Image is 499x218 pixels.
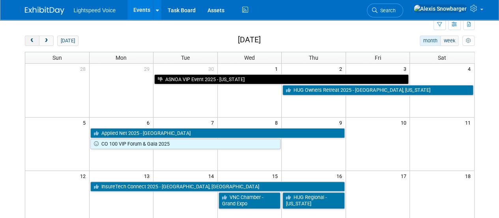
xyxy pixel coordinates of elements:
a: Search [367,4,403,17]
span: 10 [400,118,409,127]
span: 8 [274,118,281,127]
a: HUG Owners Retreat 2025 - [GEOGRAPHIC_DATA], [US_STATE] [282,85,473,95]
span: 3 [402,64,409,74]
span: 5 [82,118,89,127]
i: Personalize Calendar [466,38,471,44]
span: 6 [146,118,153,127]
span: 16 [336,171,346,181]
button: week [440,36,458,46]
span: 9 [338,118,346,127]
span: 29 [143,64,153,74]
button: month [420,36,441,46]
span: Sat [438,55,446,61]
a: CO 100 VIP Forum & Gala 2025 [90,139,281,149]
button: myCustomButton [462,36,474,46]
span: 17 [400,171,409,181]
span: 11 [464,118,474,127]
span: Tue [181,55,190,61]
a: InsureTech Connect 2025 - [GEOGRAPHIC_DATA], [GEOGRAPHIC_DATA] [90,182,345,192]
span: 2 [338,64,346,74]
span: Thu [309,55,318,61]
span: Search [378,8,396,13]
button: next [39,36,54,46]
a: ASNOA VIP Event 2025 - [US_STATE] [154,74,409,85]
span: 4 [467,64,474,74]
span: 18 [464,171,474,181]
span: 13 [143,171,153,181]
span: 30 [207,64,217,74]
button: prev [25,36,39,46]
span: Sun [52,55,62,61]
span: Lightspeed Voice [74,7,116,13]
a: Applied Net 2025 - [GEOGRAPHIC_DATA] [90,128,345,138]
button: [DATE] [57,36,78,46]
span: 1 [274,64,281,74]
a: HUG Regional - [US_STATE] [282,192,345,209]
span: 7 [210,118,217,127]
span: 14 [207,171,217,181]
a: VNC Chamber - Grand Expo [219,192,281,209]
span: Fri [375,55,381,61]
span: 15 [271,171,281,181]
img: ExhibitDay [25,7,64,15]
img: Alexis Snowbarger [413,4,467,13]
span: 12 [79,171,89,181]
span: Wed [244,55,255,61]
h2: [DATE] [237,36,260,44]
span: Mon [116,55,127,61]
span: 28 [79,64,89,74]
